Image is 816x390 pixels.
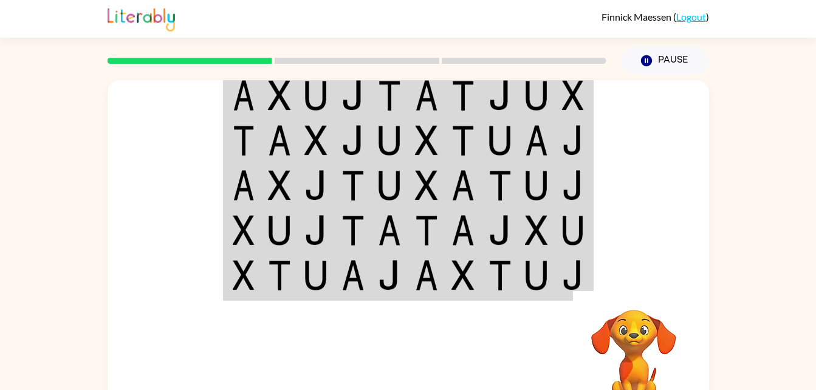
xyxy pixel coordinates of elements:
img: x [233,215,255,245]
img: u [562,215,584,245]
img: t [415,215,438,245]
img: j [304,170,327,200]
img: a [415,260,438,290]
img: j [562,260,584,290]
img: u [378,125,401,156]
img: j [304,215,327,245]
img: u [525,170,548,200]
img: u [304,260,327,290]
img: t [489,260,512,290]
img: t [378,80,401,111]
img: t [451,80,475,111]
img: x [233,260,255,290]
a: Logout [676,11,706,22]
img: x [304,125,327,156]
img: u [304,80,327,111]
img: u [268,215,291,245]
img: x [268,170,291,200]
img: t [341,170,365,200]
img: u [489,125,512,156]
img: x [415,125,438,156]
img: a [341,260,365,290]
img: j [489,80,512,111]
img: t [233,125,255,156]
img: t [489,170,512,200]
img: u [378,170,401,200]
img: x [525,215,548,245]
img: t [451,125,475,156]
img: a [525,125,548,156]
img: a [378,215,401,245]
img: Literably [108,5,175,32]
img: a [415,80,438,111]
img: j [341,80,365,111]
img: u [525,80,548,111]
img: u [525,260,548,290]
img: x [268,80,291,111]
img: j [562,125,584,156]
img: j [489,215,512,245]
img: a [268,125,291,156]
img: x [451,260,475,290]
img: t [341,215,365,245]
img: a [233,80,255,111]
span: Finnick Maessen [602,11,673,22]
img: a [451,170,475,200]
img: x [415,170,438,200]
img: j [562,170,584,200]
img: t [268,260,291,290]
img: a [233,170,255,200]
button: Pause [621,47,709,75]
img: j [378,260,401,290]
div: ( ) [602,11,709,22]
img: a [451,215,475,245]
img: j [341,125,365,156]
img: x [562,80,584,111]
